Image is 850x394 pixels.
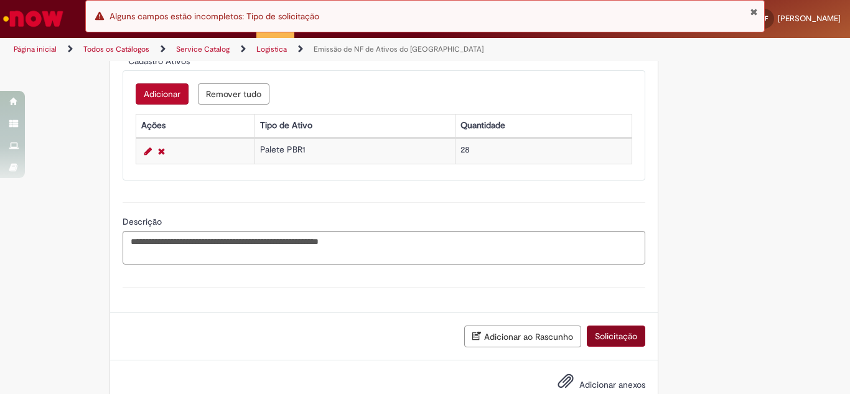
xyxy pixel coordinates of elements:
button: Adicionar ao Rascunho [464,326,581,347]
span: Adicionar anexos [579,379,645,390]
a: Service Catalog [176,44,230,54]
th: Tipo de Ativo [255,114,455,137]
button: Fechar Notificação [750,7,758,17]
a: Página inicial [14,44,57,54]
a: Remover linha 1 [155,144,168,159]
span: Cadastro Ativos [128,55,192,67]
span: [PERSON_NAME] [778,13,841,24]
button: Remover todas as linhas de Cadastro Ativos [198,83,269,105]
td: Palete PBR1 [255,138,455,164]
a: Logistica [256,44,287,54]
th: Quantidade [455,114,632,137]
button: Solicitação [587,326,645,347]
th: Ações [136,114,255,137]
a: Editar Linha 1 [141,144,155,159]
textarea: Descrição [123,231,645,265]
span: Alguns campos estão incompletos: Tipo de solicitação [110,11,319,22]
button: Adicionar uma linha para Cadastro Ativos [136,83,189,105]
span: Obrigatório Preenchido [123,56,128,61]
img: ServiceNow [1,6,65,31]
a: Emissão de NF de Ativos do [GEOGRAPHIC_DATA] [314,44,483,54]
span: Descrição [123,216,164,227]
td: 28 [455,138,632,164]
a: Todos os Catálogos [83,44,149,54]
ul: Trilhas de página [9,38,558,61]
